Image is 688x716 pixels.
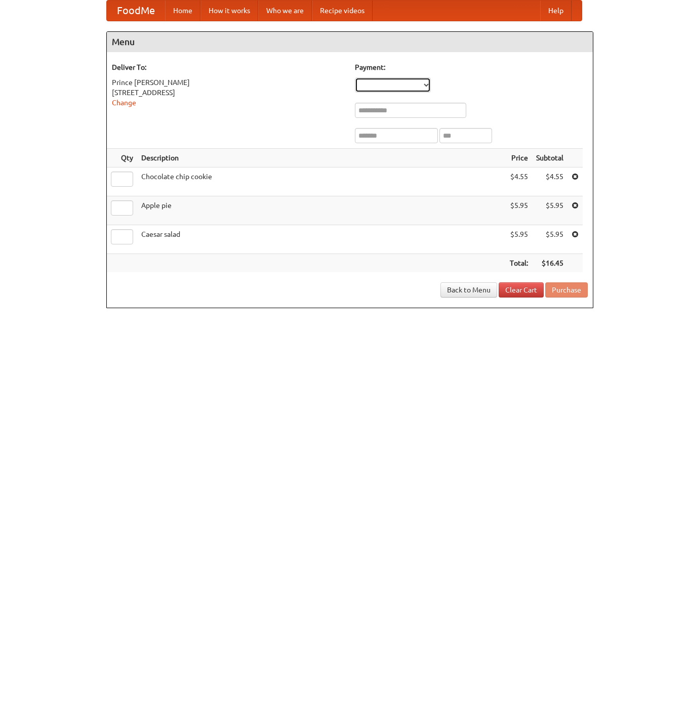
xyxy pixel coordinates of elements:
a: Clear Cart [499,282,544,298]
th: Subtotal [532,149,568,167]
td: $5.95 [506,225,532,254]
td: Caesar salad [137,225,506,254]
a: Home [165,1,200,21]
div: [STREET_ADDRESS] [112,88,345,98]
a: Recipe videos [312,1,373,21]
a: Change [112,99,136,107]
th: Description [137,149,506,167]
th: Total: [506,254,532,273]
a: Who we are [258,1,312,21]
th: Qty [107,149,137,167]
td: $5.95 [506,196,532,225]
td: $5.95 [532,225,568,254]
button: Purchase [545,282,588,298]
td: $4.55 [532,167,568,196]
td: Chocolate chip cookie [137,167,506,196]
th: $16.45 [532,254,568,273]
h4: Menu [107,32,593,52]
a: FoodMe [107,1,165,21]
div: Prince [PERSON_NAME] [112,77,345,88]
a: Back to Menu [440,282,497,298]
a: Help [540,1,572,21]
td: $5.95 [532,196,568,225]
th: Price [506,149,532,167]
a: How it works [200,1,258,21]
td: $4.55 [506,167,532,196]
h5: Payment: [355,62,588,72]
td: Apple pie [137,196,506,225]
h5: Deliver To: [112,62,345,72]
